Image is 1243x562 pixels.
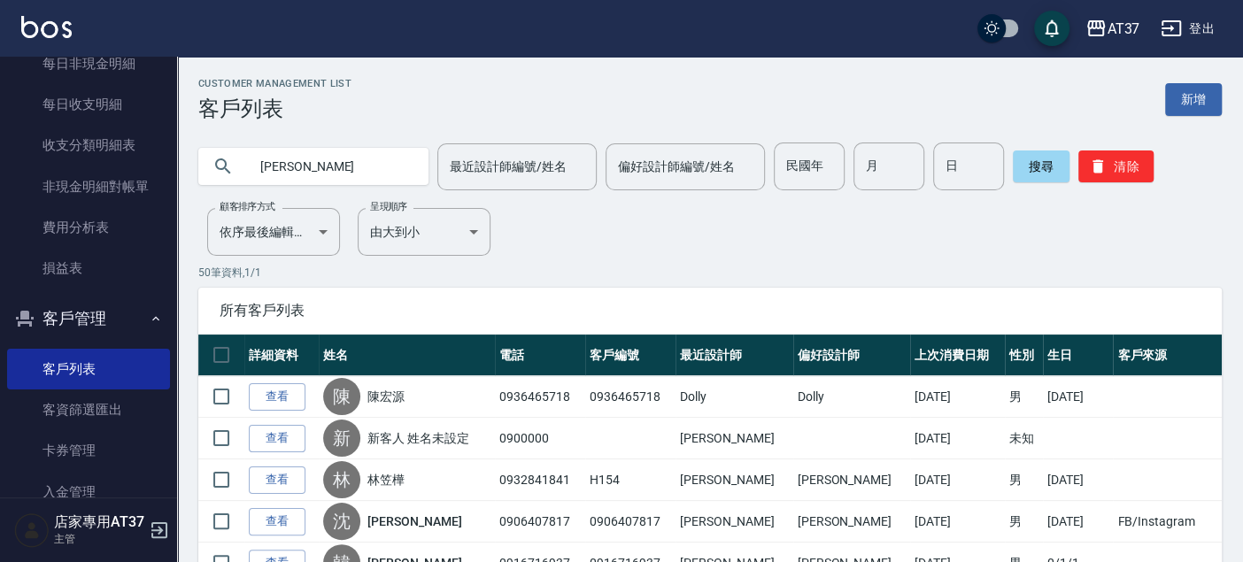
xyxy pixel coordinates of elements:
button: save [1034,11,1069,46]
td: 0906407817 [585,501,676,543]
a: 客資篩選匯出 [7,389,170,430]
th: 姓名 [319,335,495,376]
a: 林笠樺 [367,471,405,489]
th: 最近設計師 [676,335,793,376]
div: AT37 [1107,18,1139,40]
td: [PERSON_NAME] [676,501,793,543]
a: 查看 [249,383,305,411]
td: Dolly [793,376,911,418]
a: 新客人 姓名未設定 [367,429,469,447]
th: 上次消費日期 [910,335,1005,376]
td: 男 [1005,376,1043,418]
th: 偏好設計師 [793,335,911,376]
th: 電話 [495,335,585,376]
td: [DATE] [910,418,1005,459]
a: 每日非現金明細 [7,43,170,84]
a: 損益表 [7,248,170,289]
button: 搜尋 [1013,150,1069,182]
a: 卡券管理 [7,430,170,471]
a: 入金管理 [7,472,170,512]
button: 客戶管理 [7,296,170,342]
td: 男 [1005,501,1043,543]
img: Person [14,512,50,548]
a: 收支分類明細表 [7,125,170,166]
div: 由大到小 [358,208,490,256]
div: 新 [323,420,360,457]
a: 查看 [249,466,305,494]
td: FB/Instagram [1113,501,1222,543]
td: [PERSON_NAME] [676,418,793,459]
button: 清除 [1078,150,1154,182]
input: 搜尋關鍵字 [248,142,414,190]
td: [DATE] [1043,501,1113,543]
th: 性別 [1005,335,1043,376]
td: 男 [1005,459,1043,501]
td: [PERSON_NAME] [793,501,911,543]
td: H154 [585,459,676,501]
a: [PERSON_NAME] [367,512,461,530]
td: [DATE] [1043,459,1113,501]
td: [DATE] [910,459,1005,501]
div: 沈 [323,503,360,540]
p: 50 筆資料, 1 / 1 [198,265,1222,281]
td: 未知 [1005,418,1043,459]
div: 林 [323,461,360,498]
div: 依序最後編輯時間 [207,208,340,256]
td: Dolly [676,376,793,418]
th: 客戶來源 [1113,335,1222,376]
a: 每日收支明細 [7,84,170,125]
td: 0936465718 [585,376,676,418]
td: [DATE] [1043,376,1113,418]
td: [DATE] [910,501,1005,543]
td: [PERSON_NAME] [793,459,911,501]
button: AT37 [1078,11,1146,47]
td: 0900000 [495,418,585,459]
a: 查看 [249,508,305,535]
td: [PERSON_NAME] [676,459,793,501]
h5: 店家專用AT37 [54,513,144,531]
img: Logo [21,16,72,38]
th: 客戶編號 [585,335,676,376]
h2: Customer Management List [198,78,351,89]
label: 顧客排序方式 [220,200,275,213]
a: 查看 [249,425,305,452]
p: 主管 [54,531,144,547]
button: 登出 [1154,12,1222,45]
td: 0932841841 [495,459,585,501]
th: 生日 [1043,335,1113,376]
a: 客戶列表 [7,349,170,389]
a: 陳宏源 [367,388,405,405]
h3: 客戶列表 [198,96,351,121]
span: 所有客戶列表 [220,302,1201,319]
a: 新增 [1165,83,1222,116]
div: 陳 [323,378,360,415]
td: 0936465718 [495,376,585,418]
label: 呈現順序 [370,200,407,213]
td: [DATE] [910,376,1005,418]
td: 0906407817 [495,501,585,543]
th: 詳細資料 [244,335,319,376]
a: 費用分析表 [7,207,170,248]
a: 非現金明細對帳單 [7,166,170,207]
